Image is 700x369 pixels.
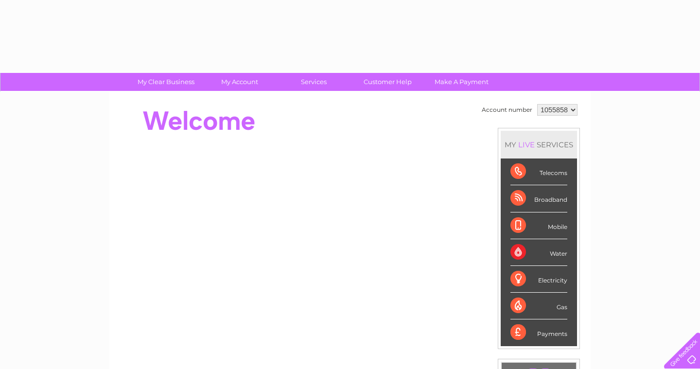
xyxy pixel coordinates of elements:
div: Telecoms [510,158,567,185]
a: Make A Payment [421,73,502,91]
div: Water [510,239,567,266]
div: Gas [510,293,567,319]
a: My Account [200,73,280,91]
div: Electricity [510,266,567,293]
div: Payments [510,319,567,346]
td: Account number [479,102,535,118]
div: LIVE [516,140,537,149]
a: Customer Help [348,73,428,91]
a: Services [274,73,354,91]
div: Broadband [510,185,567,212]
div: MY SERVICES [501,131,577,158]
div: Mobile [510,212,567,239]
a: My Clear Business [126,73,206,91]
